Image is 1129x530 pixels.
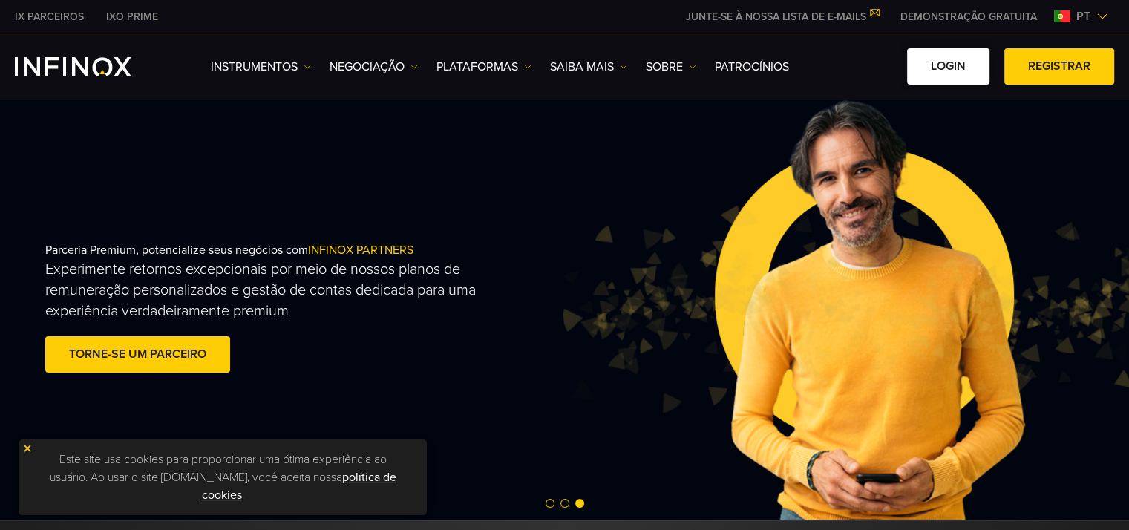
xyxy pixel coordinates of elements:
a: Saiba mais [550,58,627,76]
a: INFINOX [4,9,95,24]
a: SOBRE [646,58,696,76]
a: Patrocínios [715,58,789,76]
a: Torne-se um parceiro [45,336,230,373]
div: Parceria Premium, potencialize seus negócios com [45,219,596,400]
p: Este site usa cookies para proporcionar uma ótima experiência ao usuário. Ao usar o site [DOMAIN_... [26,447,419,508]
a: Instrumentos [211,58,311,76]
a: Login [907,48,989,85]
span: pt [1070,7,1096,25]
img: yellow close icon [22,443,33,454]
span: INFINOX PARTNERS [308,243,413,258]
a: PLATAFORMAS [436,58,531,76]
a: INFINOX [95,9,169,24]
span: Go to slide 3 [575,499,584,508]
a: NEGOCIAÇÃO [330,58,418,76]
span: Go to slide 2 [560,499,569,508]
p: Experimente retornos excepcionais por meio de nossos planos de remuneração personalizados e gestã... [45,259,486,321]
a: JUNTE-SE À NOSSA LISTA DE E-MAILS [675,10,889,23]
a: INFINOX Logo [15,57,166,76]
a: INFINOX MENU [889,9,1048,24]
span: Go to slide 1 [546,499,554,508]
a: Registrar [1004,48,1114,85]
